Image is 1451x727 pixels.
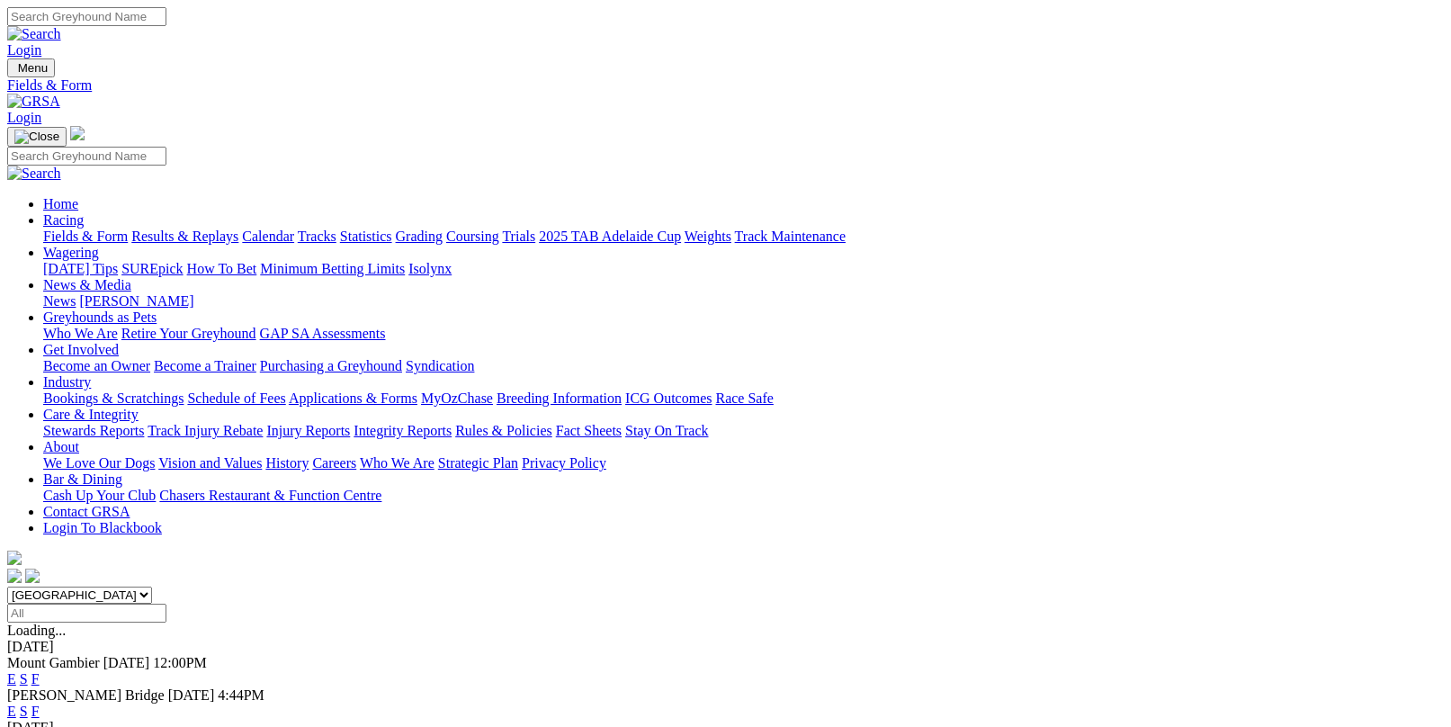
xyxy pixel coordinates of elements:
[187,261,257,276] a: How To Bet
[7,127,67,147] button: Toggle navigation
[421,390,493,406] a: MyOzChase
[43,277,131,292] a: News & Media
[7,166,61,182] img: Search
[20,671,28,687] a: S
[43,488,1444,504] div: Bar & Dining
[43,261,1444,277] div: Wagering
[43,488,156,503] a: Cash Up Your Club
[14,130,59,144] img: Close
[266,423,350,438] a: Injury Reports
[298,229,336,244] a: Tracks
[103,655,150,670] span: [DATE]
[187,390,285,406] a: Schedule of Fees
[7,147,166,166] input: Search
[289,390,417,406] a: Applications & Forms
[43,520,162,535] a: Login To Blackbook
[43,326,1444,342] div: Greyhounds as Pets
[43,390,1444,407] div: Industry
[715,390,773,406] a: Race Safe
[43,293,1444,310] div: News & Media
[354,423,452,438] a: Integrity Reports
[168,687,215,703] span: [DATE]
[148,423,263,438] a: Track Injury Rebate
[121,261,183,276] a: SUREpick
[340,229,392,244] a: Statistics
[260,261,405,276] a: Minimum Betting Limits
[7,639,1444,655] div: [DATE]
[43,439,79,454] a: About
[43,310,157,325] a: Greyhounds as Pets
[43,423,144,438] a: Stewards Reports
[735,229,846,244] a: Track Maintenance
[438,455,518,471] a: Strategic Plan
[43,229,128,244] a: Fields & Form
[7,110,41,125] a: Login
[43,261,118,276] a: [DATE] Tips
[79,293,193,309] a: [PERSON_NAME]
[43,229,1444,245] div: Racing
[408,261,452,276] a: Isolynx
[7,671,16,687] a: E
[43,245,99,260] a: Wagering
[25,569,40,583] img: twitter.svg
[121,326,256,341] a: Retire Your Greyhound
[446,229,499,244] a: Coursing
[7,687,165,703] span: [PERSON_NAME] Bridge
[7,58,55,77] button: Toggle navigation
[70,126,85,140] img: logo-grsa-white.png
[7,623,66,638] span: Loading...
[43,407,139,422] a: Care & Integrity
[7,26,61,42] img: Search
[556,423,622,438] a: Fact Sheets
[522,455,606,471] a: Privacy Policy
[158,455,262,471] a: Vision and Values
[497,390,622,406] a: Breeding Information
[396,229,443,244] a: Grading
[43,196,78,211] a: Home
[455,423,552,438] a: Rules & Policies
[153,655,207,670] span: 12:00PM
[7,604,166,623] input: Select date
[312,455,356,471] a: Careers
[7,77,1444,94] div: Fields & Form
[18,61,48,75] span: Menu
[625,423,708,438] a: Stay On Track
[43,342,119,357] a: Get Involved
[43,390,184,406] a: Bookings & Scratchings
[31,704,40,719] a: F
[539,229,681,244] a: 2025 TAB Adelaide Cup
[360,455,434,471] a: Who We Are
[242,229,294,244] a: Calendar
[43,455,1444,471] div: About
[260,358,402,373] a: Purchasing a Greyhound
[7,551,22,565] img: logo-grsa-white.png
[685,229,731,244] a: Weights
[154,358,256,373] a: Become a Trainer
[502,229,535,244] a: Trials
[43,326,118,341] a: Who We Are
[43,293,76,309] a: News
[625,390,712,406] a: ICG Outcomes
[43,471,122,487] a: Bar & Dining
[159,488,381,503] a: Chasers Restaurant & Function Centre
[43,423,1444,439] div: Care & Integrity
[218,687,264,703] span: 4:44PM
[43,358,1444,374] div: Get Involved
[265,455,309,471] a: History
[7,7,166,26] input: Search
[7,569,22,583] img: facebook.svg
[43,358,150,373] a: Become an Owner
[7,94,60,110] img: GRSA
[31,671,40,687] a: F
[43,374,91,390] a: Industry
[43,455,155,471] a: We Love Our Dogs
[7,42,41,58] a: Login
[43,504,130,519] a: Contact GRSA
[131,229,238,244] a: Results & Replays
[7,704,16,719] a: E
[43,212,84,228] a: Racing
[260,326,386,341] a: GAP SA Assessments
[7,655,100,670] span: Mount Gambier
[20,704,28,719] a: S
[406,358,474,373] a: Syndication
